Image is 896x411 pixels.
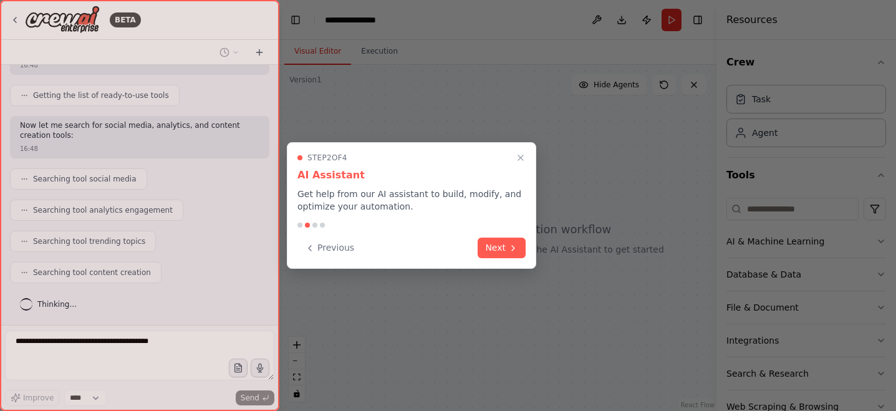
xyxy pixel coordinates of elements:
button: Next [478,238,526,258]
button: Close walkthrough [513,150,528,165]
span: Step 2 of 4 [307,153,347,163]
button: Previous [297,238,362,258]
h3: AI Assistant [297,168,526,183]
button: Hide left sidebar [287,11,304,29]
p: Get help from our AI assistant to build, modify, and optimize your automation. [297,188,526,213]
